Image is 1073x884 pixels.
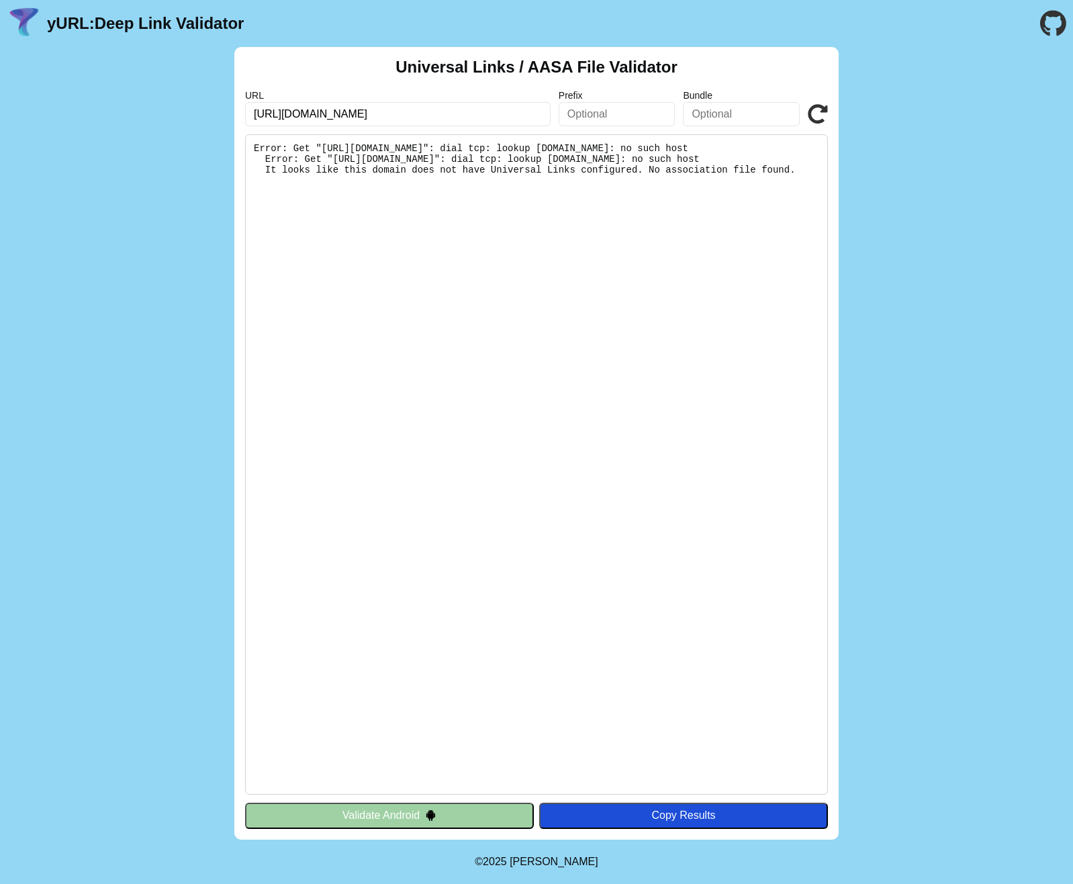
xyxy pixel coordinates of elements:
[245,134,828,795] pre: Error: Get "[URL][DOMAIN_NAME]": dial tcp: lookup [DOMAIN_NAME]: no such host Error: Get "[URL][D...
[7,6,42,41] img: yURL Logo
[245,803,534,828] button: Validate Android
[47,14,244,33] a: yURL:Deep Link Validator
[425,809,436,821] img: droidIcon.svg
[475,840,598,884] footer: ©
[683,90,800,101] label: Bundle
[683,102,800,126] input: Optional
[510,856,598,867] a: Michael Ibragimchayev's Personal Site
[245,102,551,126] input: Required
[483,856,507,867] span: 2025
[539,803,828,828] button: Copy Results
[559,102,675,126] input: Optional
[546,809,821,822] div: Copy Results
[245,90,551,101] label: URL
[559,90,675,101] label: Prefix
[395,58,678,77] h2: Universal Links / AASA File Validator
